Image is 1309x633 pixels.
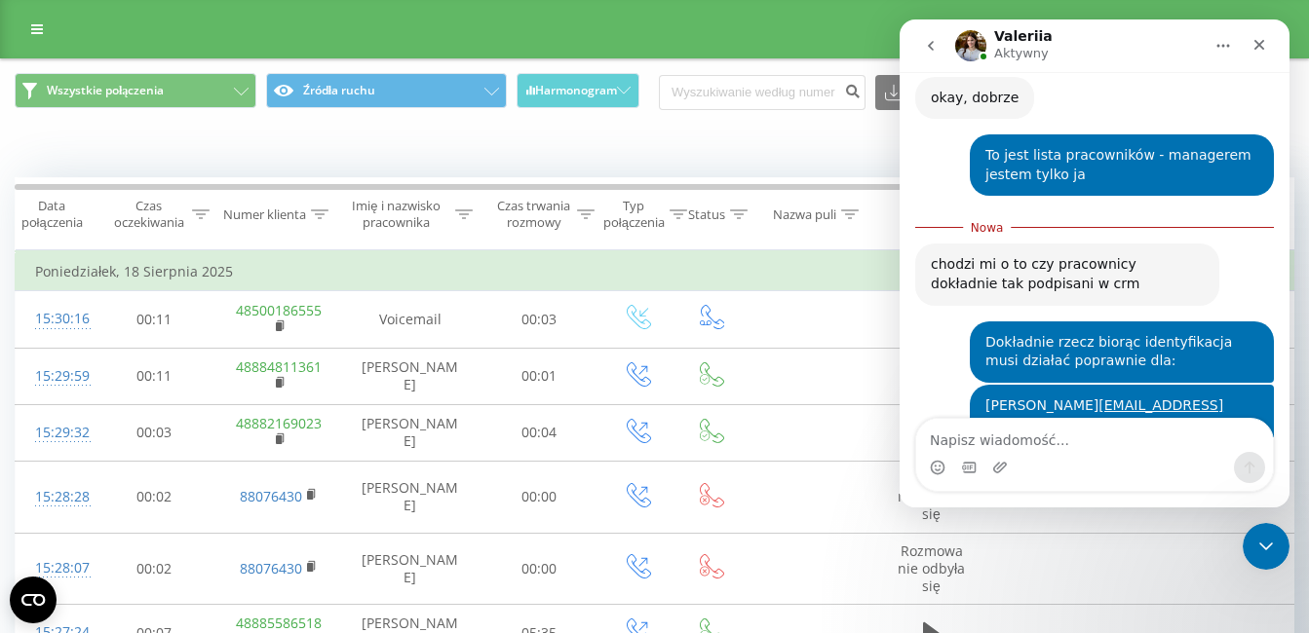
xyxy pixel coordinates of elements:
span: Rozmowa nie odbyła się [898,541,965,595]
td: Voicemail [342,291,479,348]
a: 48500186555 [236,301,322,319]
div: Typ połączenia [603,198,665,231]
button: Eksport [875,75,981,110]
div: Data połączenia [16,198,88,231]
span: Harmonogram [535,84,617,97]
iframe: Intercom live chat [1243,523,1290,570]
button: Wszystkie połączenia [15,73,256,108]
div: Nagranie rozmowy [890,198,984,231]
td: 00:01 [479,348,600,404]
div: Imię i nazwisko pracownika [342,198,451,231]
a: [EMAIL_ADDRESS][DOMAIN_NAME] [86,378,324,413]
td: [PERSON_NAME] [342,533,479,605]
div: 15:28:28 [35,478,74,516]
textarea: Napisz wiadomość... [17,399,373,432]
td: 00:00 [479,533,600,605]
td: 00:02 [94,533,215,605]
div: Radosław mówi… [16,365,374,505]
button: Selektor plików GIF [61,440,77,456]
button: Wyślij wiadomość… [334,432,366,464]
a: 88076430 [240,487,302,505]
button: Załaduj załącznik [93,440,108,456]
td: 00:03 [94,404,215,461]
iframe: Intercom live chat [900,19,1290,507]
td: 00:02 [94,461,215,533]
div: Nazwa puli [773,206,836,223]
a: 88076430 [240,559,302,577]
div: 15:29:32 [35,414,74,452]
td: [PERSON_NAME] [342,404,479,461]
div: Czas trwania rozmowy [495,198,572,231]
div: Numer klienta [223,206,306,223]
span: Rozmowa nie odbyła się [898,469,965,523]
input: Wyszukiwanie według numeru [659,75,866,110]
td: [PERSON_NAME] [342,461,479,533]
a: 48882169023 [236,414,322,432]
div: 15:30:16 [35,300,74,338]
td: 00:11 [94,291,215,348]
td: [PERSON_NAME] [342,348,479,404]
div: Status [688,206,725,223]
span: Wszystkie połączenia [47,83,164,98]
div: [PERSON_NAME][EMAIL_ADDRESS][DOMAIN_NAME][PERSON_NAME][EMAIL_ADDRESS][DOMAIN_NAME][PERSON_NAME] [70,365,374,503]
a: 48885586518 [236,614,322,632]
div: 15:28:07 [35,549,74,587]
button: Źródła ruchu [266,73,508,108]
a: 48884811361 [236,357,322,376]
td: 00:00 [479,461,600,533]
td: 00:11 [94,348,215,404]
button: Open CMP widget [10,577,57,623]
div: [PERSON_NAME] [PERSON_NAME] [PERSON_NAME] [86,377,359,492]
td: 00:03 [479,291,600,348]
div: Czas oczekiwania [110,198,187,231]
button: Harmonogram [517,73,639,108]
button: Selektor emotek [30,440,46,456]
div: 15:29:59 [35,357,74,395]
td: 00:04 [479,404,600,461]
